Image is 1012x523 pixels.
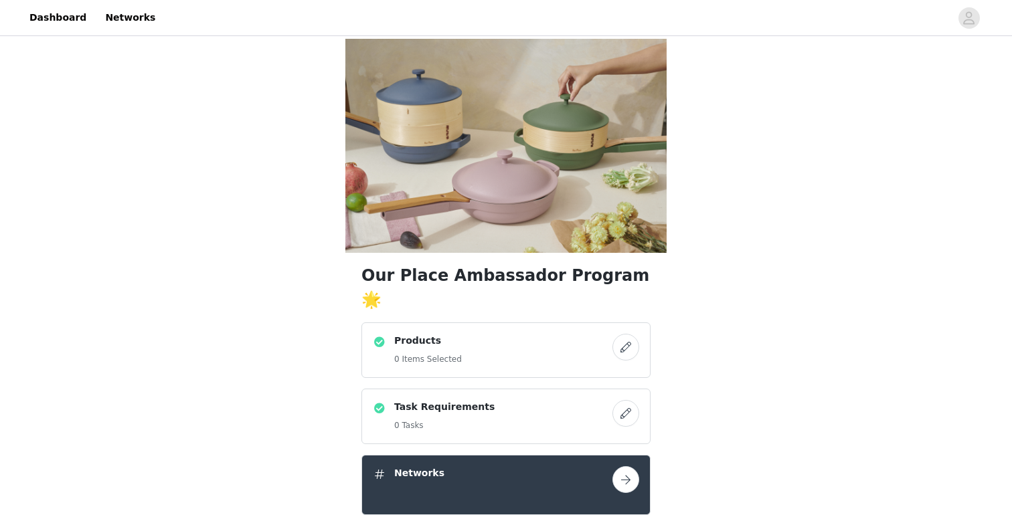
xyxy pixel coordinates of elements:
[345,39,667,253] img: campaign image
[361,455,651,515] div: Networks
[962,7,975,29] div: avatar
[97,3,163,33] a: Networks
[394,400,495,414] h4: Task Requirements
[21,3,94,33] a: Dashboard
[361,389,651,444] div: Task Requirements
[394,334,462,348] h4: Products
[394,466,444,480] h4: Networks
[394,353,462,365] h5: 0 Items Selected
[361,264,651,312] h1: Our Place Ambassador Program 🌟
[394,419,495,431] h5: 0 Tasks
[361,322,651,378] div: Products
